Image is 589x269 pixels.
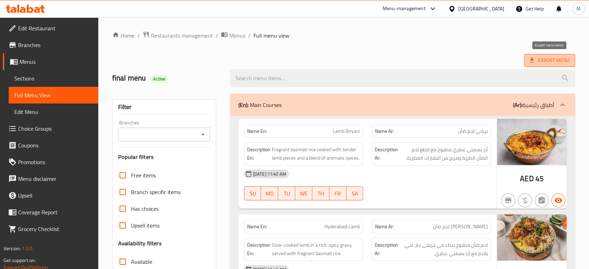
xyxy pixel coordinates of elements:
[497,119,567,165] img: %D8%A8%D8%B1%D9%8A%D8%A7%D9%86%D9%8A_%D9%84%D8%AD%D9%85638954373048941491.jpg
[332,189,344,199] span: FR
[281,189,292,199] span: TU
[329,186,346,200] button: FR
[112,73,222,83] h2: final menu
[3,53,98,70] a: Menus
[118,153,210,161] h3: Popular filters
[513,101,554,109] p: أطباق رئيسية
[535,172,544,185] span: 45
[247,241,270,258] strong: Description En:
[264,189,275,199] span: MO
[433,223,488,230] span: [PERSON_NAME] لحم ضأن
[497,214,567,261] img: %D8%AD%D9%8A%D8%AF%D8%B1_%D8%A7%D9%94%D8%A8%D8%A7%D8%AF%D9%89_%D9%84%D8%AD%D9%8563895437305078028...
[18,124,93,133] span: Choice Groups
[229,31,245,40] span: Menus
[3,221,98,237] a: Grocery Checklist
[18,24,93,32] span: Edit Restaurant
[9,87,98,103] a: Full Menu View
[131,171,156,179] span: Free items
[250,171,289,177] span: [DATE] 11:40 AM
[118,239,162,247] h3: Availability filters
[150,76,168,82] span: Active
[238,101,282,109] p: Main Courses
[131,188,181,196] span: Branch specific items
[333,128,360,135] span: Lamb Biryani
[137,31,140,40] li: /
[150,75,168,83] div: Active
[349,189,361,199] span: SA
[18,208,93,216] span: Coverage Report
[3,137,98,154] a: Coupons
[253,31,289,40] span: Full menu view
[216,31,218,40] li: /
[346,186,364,200] button: SA
[244,186,261,200] button: SU
[312,186,329,200] button: TH
[3,187,98,204] a: Upsell
[375,128,393,135] strong: Name Ar:
[20,57,93,66] span: Menus
[518,193,532,207] button: Purchased item
[513,100,522,110] b: (Ar):
[112,31,135,40] a: Home
[230,69,575,87] input: search
[375,223,393,230] strong: Name Ar:
[535,193,549,207] button: Not has choices
[278,186,295,200] button: TU
[18,225,93,233] span: Grocery Checklist
[247,189,259,199] span: SU
[324,223,360,230] span: Hyderabadi Lamb
[247,145,270,162] strong: Description En:
[3,120,98,137] a: Choice Groups
[3,154,98,170] a: Promotions
[501,193,515,207] button: Not branch specific item
[131,205,159,213] span: Has choices
[375,241,398,258] strong: Description Ar:
[272,145,360,162] span: Fragrant basmati rice cooked with tender lamb pieces and a blend of aromatic spices.
[238,100,248,110] b: (En):
[118,100,210,115] div: Filter
[272,241,360,258] span: Slow-cooked lamb in a rich, spicy gravy, served with fragrant basmati rice.
[530,56,569,65] span: Export Menu
[143,31,213,40] a: Restaurants management
[14,74,93,83] span: Sections
[18,141,93,149] span: Coupons
[131,258,152,266] span: Available
[524,54,575,67] span: Export Menu
[22,244,32,253] span: 1.0.0
[295,186,312,200] button: WE
[112,31,575,40] nav: breadcrumb
[458,128,488,135] span: برياني لحم ضأن
[261,186,278,200] button: MO
[3,37,98,53] a: Branches
[3,244,21,253] span: Version:
[3,20,98,37] a: Edit Restaurant
[3,204,98,221] a: Coverage Report
[3,256,36,265] span: Get support on:
[18,41,93,49] span: Branches
[375,145,398,162] strong: Description Ar:
[298,189,309,199] span: WE
[399,241,488,258] span: لحم ضأن مطبوخ ببطء في جريفى حار غني، يقدم مع أرز بسمتي عطري.
[248,31,251,40] li: /
[9,70,98,87] a: Sections
[18,158,93,166] span: Promotions
[247,223,267,230] strong: Name En:
[151,31,213,40] span: Restaurants management
[230,94,575,116] div: (En): Main Courses(Ar):أطباق رئيسية
[458,5,504,13] div: [GEOGRAPHIC_DATA]
[247,128,267,135] strong: Name En:
[198,130,208,139] button: Open
[315,189,327,199] span: TH
[399,145,488,162] span: أرز بسمتي عطري مطبوخ مع قطع لحم الضأن الطرية ومزيج من البهارات العطرية.
[14,108,93,116] span: Edit Menu
[131,221,160,230] span: Upsell items
[18,175,93,183] span: Menu disclaimer
[9,103,98,120] a: Edit Menu
[576,5,581,13] span: M
[14,91,93,99] span: Full Menu View
[18,191,93,200] span: Upsell
[520,172,534,185] span: AED
[383,5,426,13] div: Menu-management
[221,31,245,40] a: Menus
[551,193,565,207] button: Available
